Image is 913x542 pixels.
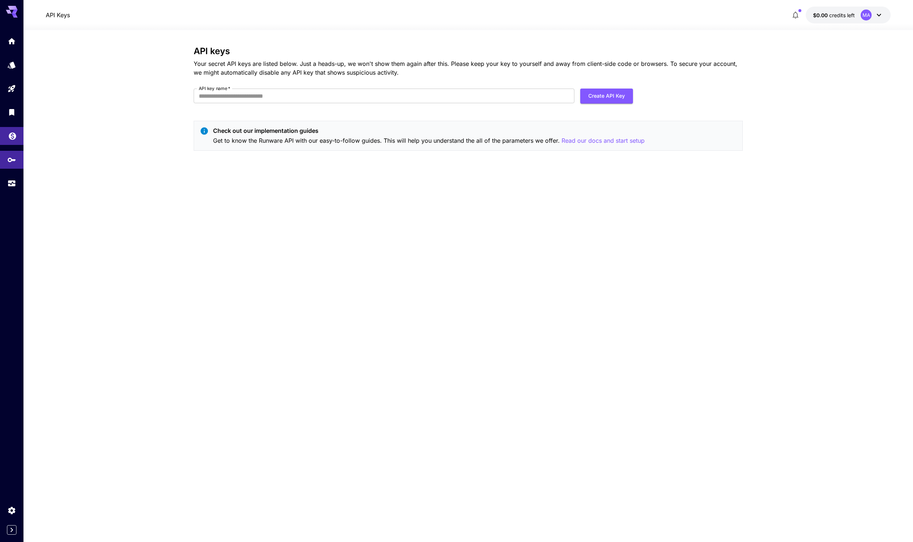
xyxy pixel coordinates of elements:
[46,11,70,19] a: API Keys
[194,46,743,56] h3: API keys
[199,85,230,91] label: API key name
[806,7,891,23] button: $0.00MA
[8,129,17,138] div: Wallet
[813,12,829,18] span: $0.00
[7,525,16,535] button: Expand sidebar
[861,10,872,20] div: MA
[7,84,16,93] div: Playground
[580,89,633,104] button: Create API Key
[213,126,645,135] p: Check out our implementation guides
[7,179,16,188] div: Usage
[7,506,16,515] div: Settings
[213,136,645,145] p: Get to know the Runware API with our easy-to-follow guides. This will help you understand the all...
[562,136,645,145] button: Read our docs and start setup
[7,37,16,46] div: Home
[46,11,70,19] nav: breadcrumb
[194,59,743,77] p: Your secret API keys are listed below. Just a heads-up, we won't show them again after this. Plea...
[7,60,16,70] div: Models
[7,153,16,162] div: API Keys
[829,12,855,18] span: credits left
[813,11,855,19] div: $0.00
[7,108,16,117] div: Library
